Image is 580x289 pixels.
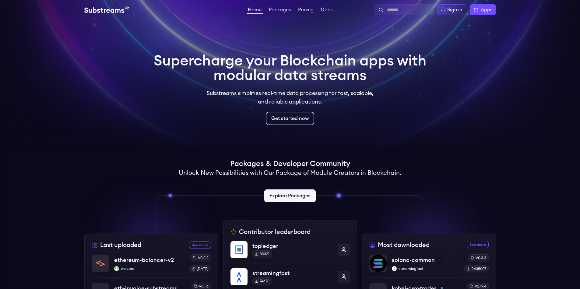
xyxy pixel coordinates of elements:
p: streamingfast [252,269,333,277]
a: See more most downloaded packages [467,241,489,248]
a: solana-commonsolana-commonsolanastreamingfaststreamingfastv0.3.32635007 [369,254,489,277]
p: solana-common [392,256,435,264]
img: ethereum-balancer-v2 [92,255,109,272]
a: Docs [320,7,334,13]
p: weizard [114,266,185,271]
div: [DATE] [189,265,211,273]
h1: Supercharge your Blockchain apps with modular data streams [154,54,427,83]
a: Get started now [266,112,314,125]
p: topledger [252,242,333,250]
img: weizard [114,266,119,271]
a: ethereum-balancer-v2ethereum-balancer-v2weizardweizardv0.3.2[DATE] [92,254,211,277]
a: Pricing [297,7,315,13]
img: solana [437,258,442,263]
a: See more recently uploaded packages [189,241,211,249]
div: v0.3.3 [468,254,489,262]
img: streamingfast [392,266,397,271]
div: 74673 [252,277,272,285]
a: Packages [268,7,292,13]
img: streamingfast [230,268,248,285]
div: 80321 [252,250,272,258]
div: v0.3.2 [191,254,211,262]
a: Sign in [437,4,466,15]
p: streamingfast [392,266,459,271]
img: solana-common [370,255,387,272]
h1: Packages & Developer Community [230,159,350,169]
p: Substreams simplifies real-time data processing for fast, scalable, and reliable applications. [202,89,378,106]
div: Sign in [447,6,462,13]
span: Apps [481,6,492,13]
h2: Unlock New Possibilities with Our Package of Module Creators in Blockchain. [179,169,401,177]
div: 2635007 [464,265,489,273]
p: ethereum-balancer-v2 [114,256,174,264]
a: topledgertopledger80321 [230,241,350,263]
a: Home [247,7,263,14]
img: topledger [230,241,248,258]
img: Substream's logo [84,6,129,13]
a: Explore Packages [264,189,316,202]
